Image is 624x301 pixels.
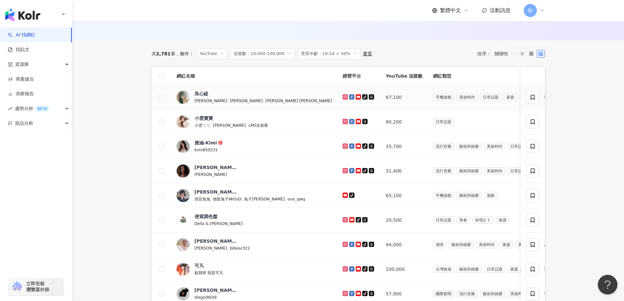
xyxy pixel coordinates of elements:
[520,94,533,101] span: 美食
[457,143,482,150] span: 藝術與娛樂
[195,140,217,146] div: 雅涵-Kimi
[177,115,332,129] a: KOL Avatar小雲寶寶小雲ㄅㄅ|[PERSON_NAME]|LMS女刺客
[449,241,474,248] span: 藝術與娛樂
[195,213,217,220] div: 便當調色盤
[15,116,33,131] span: 競品分析
[152,51,175,56] div: 共 筆
[457,266,482,273] span: 藝術與娛樂
[177,140,332,153] a: KOL Avatar雅涵-Kimikimi850531
[457,94,478,101] span: 美妝時尚
[480,290,505,297] span: 藝術與娛樂
[5,9,40,22] img: logo
[177,189,190,202] img: KOL Avatar
[195,172,227,177] span: [PERSON_NAME]
[288,197,305,201] span: ouo_qwq
[476,241,497,248] span: 美妝時尚
[457,216,470,224] span: 美食
[195,238,237,244] div: [PERSON_NAME]
[196,48,227,59] span: YouTube
[26,281,49,292] span: 立即安裝 瀏覽器外掛
[457,290,478,297] span: 流行音樂
[508,143,529,150] span: 日常話題
[177,287,190,300] img: KOL Avatar
[195,90,208,97] div: 吳心緹
[156,51,171,56] span: 2,781
[440,7,461,14] span: 繁體中文
[195,221,243,226] span: Della & [PERSON_NAME]
[433,290,454,297] span: 國際新聞
[195,295,217,300] span: diegodtk09
[433,192,454,199] span: 手機遊戲
[246,122,249,128] span: |
[484,167,505,175] span: 美妝時尚
[195,123,210,128] span: 小雲ㄅㄅ
[177,287,332,301] a: KOL Avatar[PERSON_NAME]九 Nine [PERSON_NAME]diegodtk09
[195,99,227,103] span: [PERSON_NAME]
[297,48,361,59] span: 受眾年齡：18-24 > 50%
[508,266,521,273] span: 家庭
[508,290,529,297] span: 美妝時尚
[457,167,482,175] span: 藝術與娛樂
[528,7,533,14] span: 劉
[244,197,285,201] span: 兔子[PERSON_NAME]
[230,48,295,59] span: 追蹤數：10,000-100,000
[433,143,454,150] span: 流行音樂
[381,67,428,85] th: YouTube 追蹤數
[265,99,332,103] span: [PERSON_NAME] [PERSON_NAME]
[8,91,34,97] a: 洞察報告
[500,241,513,248] span: 家庭
[480,94,501,101] span: 日常話題
[213,123,246,128] span: [PERSON_NAME]
[177,189,332,202] a: KOL Avatar[PERSON_NAME]邪惡兔兔|德凱兔子神OuO|兔子[PERSON_NAME]|ouo_qwq
[241,196,244,201] span: |
[195,271,223,275] span: 點我呀 我是可凡
[263,98,266,103] span: |
[177,115,190,128] img: KOL Avatar
[195,262,204,269] div: 可凡
[433,118,454,125] span: 日常話題
[230,99,263,103] span: [PERSON_NAME]
[484,192,497,199] span: 遊戲
[8,106,12,111] span: rise
[428,67,619,85] th: 網紅類型
[433,167,454,175] span: 流行音樂
[381,257,428,282] td: 100,000
[381,134,428,159] td: 35,700
[227,245,230,251] span: |
[484,143,505,150] span: 美妝時尚
[177,263,190,276] img: KOL Avatar
[195,115,213,122] div: 小雲寶寶
[177,140,190,153] img: KOL Avatar
[177,91,190,104] img: KOL Avatar
[195,246,227,251] span: [PERSON_NAME]
[195,148,218,152] span: kimi850531
[227,98,230,103] span: |
[35,105,50,112] div: BETA
[496,216,509,224] span: 食譜
[15,101,50,116] span: 趨勢分析
[381,85,428,110] td: 67,100
[177,164,332,178] a: KOL Avatar[PERSON_NAME][PERSON_NAME]
[490,7,511,13] span: 活動訊息
[285,196,288,201] span: |
[433,266,454,273] span: 台灣旅遊
[9,278,64,295] a: chrome extension立即安裝 瀏覽器外掛
[381,183,428,208] td: 65,100
[195,287,237,293] div: [PERSON_NAME]九 Nine [PERSON_NAME]
[177,90,332,104] a: KOL Avatar吳心緹[PERSON_NAME]|[PERSON_NAME]|[PERSON_NAME] [PERSON_NAME]
[177,262,332,276] a: KOL Avatar可凡點我呀 我是可凡
[195,189,237,195] div: [PERSON_NAME]
[484,266,505,273] span: 日常話題
[8,32,35,38] a: searchAI 找網紅
[363,51,372,56] div: 重置
[477,48,518,59] div: 排序：
[516,241,529,248] span: 美食
[381,208,428,233] td: 20,500
[213,197,241,201] span: 德凱兔子神OuO
[15,57,29,72] span: 資源庫
[175,51,194,56] span: 條件 ：
[8,76,34,83] a: 商案媒合
[337,67,381,85] th: 經營平台
[495,48,514,59] span: 關聯性
[210,122,213,128] span: |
